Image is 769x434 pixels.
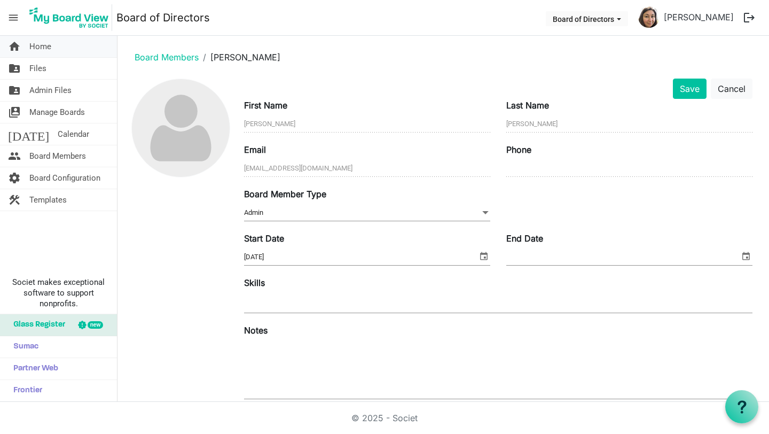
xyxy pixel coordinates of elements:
[8,123,49,145] span: [DATE]
[29,145,86,167] span: Board Members
[29,102,85,123] span: Manage Boards
[506,143,531,156] label: Phone
[58,123,89,145] span: Calendar
[660,6,738,28] a: [PERSON_NAME]
[8,58,21,79] span: folder_shared
[244,324,268,337] label: Notes
[506,99,549,112] label: Last Name
[244,276,265,289] label: Skills
[8,36,21,57] span: home
[546,11,628,26] button: Board of Directors dropdownbutton
[8,102,21,123] span: switch_account
[244,99,287,112] label: First Name
[8,380,42,401] span: Frontier
[8,336,38,358] span: Sumac
[738,6,760,29] button: logout
[673,79,707,99] button: Save
[8,358,58,379] span: Partner Web
[29,189,67,211] span: Templates
[116,7,210,28] a: Board of Directors
[3,7,23,28] span: menu
[638,6,660,28] img: Xn5Na1xSSNi94T27Rux_nB53F6NItuT4zOD4wWsDff5aUSijl35yQ5fCXE9UjFScZsevuOPtJNmmNOQdsnm47Q_thumb.png
[29,80,72,101] span: Admin Files
[88,321,103,329] div: new
[351,413,418,423] a: © 2025 - Societ
[8,80,21,101] span: folder_shared
[26,4,116,31] a: My Board View Logo
[8,167,21,189] span: settings
[5,277,112,309] span: Societ makes exceptional software to support nonprofits.
[244,188,326,200] label: Board Member Type
[29,58,46,79] span: Files
[8,145,21,167] span: people
[244,232,284,245] label: Start Date
[506,232,543,245] label: End Date
[477,249,490,263] span: select
[135,52,199,63] a: Board Members
[199,51,280,64] li: [PERSON_NAME]
[26,4,112,31] img: My Board View Logo
[711,79,752,99] button: Cancel
[8,314,65,336] span: Glass Register
[8,189,21,211] span: construction
[244,143,266,156] label: Email
[132,79,230,177] img: no-profile-picture.svg
[29,36,51,57] span: Home
[740,249,752,263] span: select
[29,167,100,189] span: Board Configuration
